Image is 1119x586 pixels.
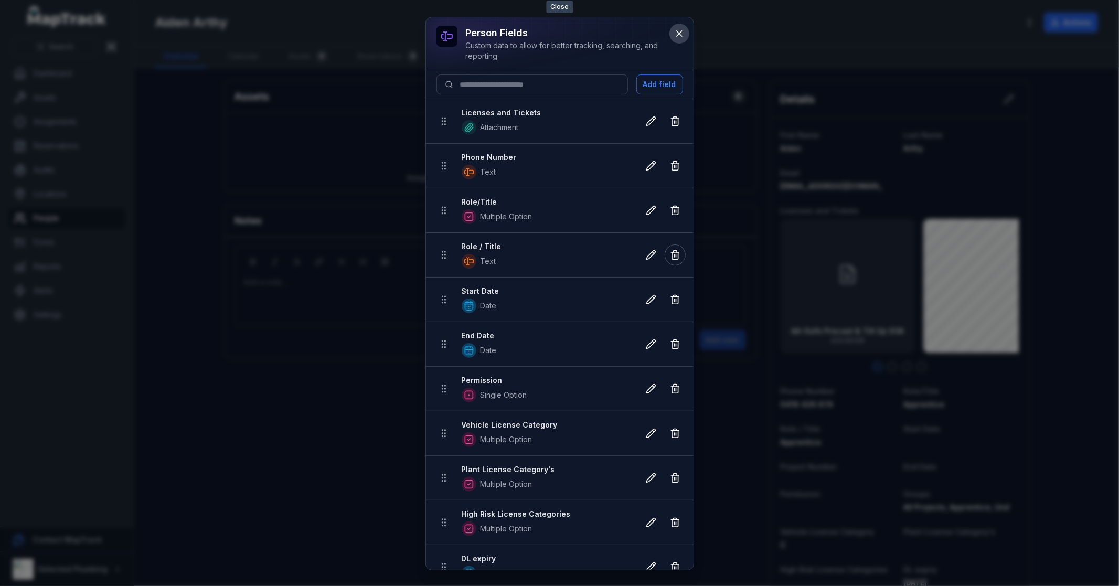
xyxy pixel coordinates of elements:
span: Single Option [481,390,527,400]
span: Attachment [481,122,519,133]
span: Multiple Option [481,211,532,222]
strong: Role/Title [462,197,631,207]
strong: Permission [462,375,631,386]
strong: Plant License Category's [462,464,631,475]
span: Date [481,345,497,356]
strong: High Risk License Categories [462,509,631,519]
span: Date [481,568,497,579]
strong: DL expiry [462,553,631,564]
span: Date [481,301,497,311]
span: Text [481,167,496,177]
span: Close [546,1,573,13]
span: Text [481,256,496,267]
strong: Start Date [462,286,631,296]
strong: Licenses and Tickets [462,108,631,118]
h3: person fields [466,26,666,40]
div: Custom data to allow for better tracking, searching, and reporting. [466,40,666,61]
span: Multiple Option [481,479,532,489]
strong: Phone Number [462,152,631,163]
strong: End Date [462,331,631,341]
strong: Vehicle License Category [462,420,631,430]
span: Multiple Option [481,524,532,534]
span: Multiple Option [481,434,532,445]
strong: Role / Title [462,241,631,252]
button: Add field [636,74,683,94]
